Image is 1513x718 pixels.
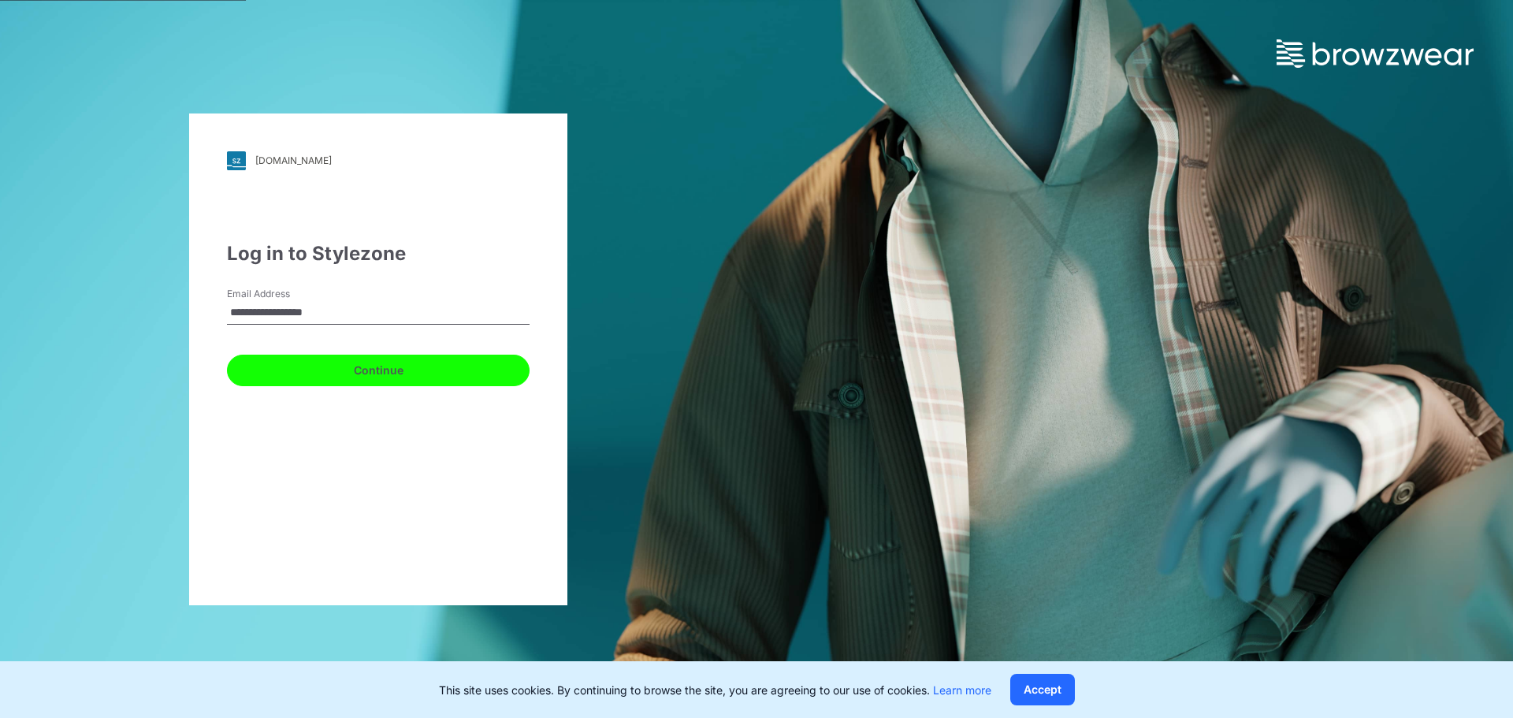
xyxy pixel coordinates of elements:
label: Email Address [227,287,337,301]
button: Continue [227,355,530,386]
a: [DOMAIN_NAME] [227,151,530,170]
div: [DOMAIN_NAME] [255,154,332,166]
img: svg+xml;base64,PHN2ZyB3aWR0aD0iMjgiIGhlaWdodD0iMjgiIHZpZXdCb3g9IjAgMCAyOCAyOCIgZmlsbD0ibm9uZSIgeG... [227,151,246,170]
button: Accept [1010,674,1075,705]
p: This site uses cookies. By continuing to browse the site, you are agreeing to our use of cookies. [439,682,991,698]
div: Log in to Stylezone [227,240,530,268]
img: browzwear-logo.73288ffb.svg [1277,39,1474,68]
a: Learn more [933,683,991,697]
